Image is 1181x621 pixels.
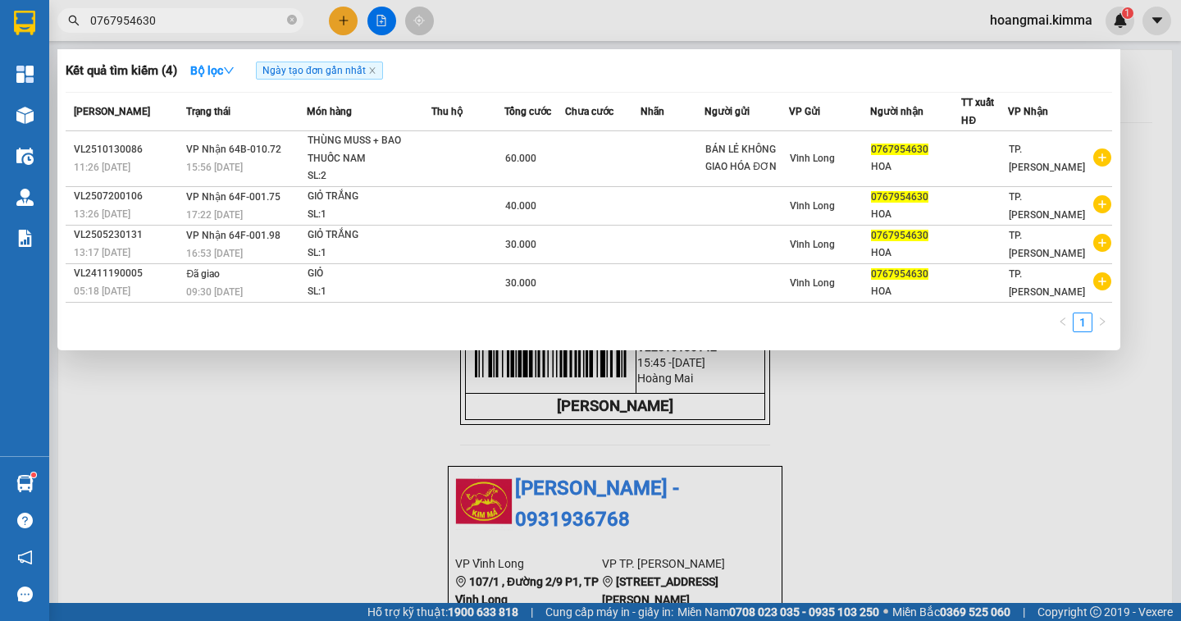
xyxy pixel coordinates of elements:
[16,189,34,206] img: warehouse-icon
[90,11,284,30] input: Tìm tên, số ĐT hoặc mã đơn
[74,247,130,258] span: 13:17 [DATE]
[186,209,243,221] span: 17:22 [DATE]
[1093,272,1111,290] span: plus-circle
[308,226,431,244] div: GIỎ TRẮNG
[31,473,36,477] sup: 1
[16,475,34,492] img: warehouse-icon
[565,106,613,117] span: Chưa cước
[308,167,431,185] div: SL: 2
[223,65,235,76] span: down
[186,191,280,203] span: VP Nhận 64F-001.75
[1074,313,1092,331] a: 1
[308,283,431,301] div: SL: 1
[74,106,150,117] span: [PERSON_NAME]
[505,277,536,289] span: 30.000
[1009,230,1085,259] span: TP. [PERSON_NAME]
[871,268,928,280] span: 0767954630
[1009,191,1085,221] span: TP. [PERSON_NAME]
[308,132,431,167] div: THÙNG MUSS + BAO THUỐC NAM
[74,265,181,282] div: VL2411190005
[74,162,130,173] span: 11:26 [DATE]
[16,66,34,83] img: dashboard-icon
[17,513,33,528] span: question-circle
[871,144,928,155] span: 0767954630
[74,226,181,244] div: VL2505230131
[186,162,243,173] span: 15:56 [DATE]
[871,158,961,176] div: HOA
[186,248,243,259] span: 16:53 [DATE]
[190,64,235,77] strong: Bộ lọc
[308,265,431,283] div: GIỎ
[505,239,536,250] span: 30.000
[505,200,536,212] span: 40.000
[1093,195,1111,213] span: plus-circle
[871,191,928,203] span: 0767954630
[186,106,230,117] span: Trạng thái
[74,141,181,158] div: VL2510130086
[1053,313,1073,332] button: left
[186,286,243,298] span: 09:30 [DATE]
[186,230,280,241] span: VP Nhận 64F-001.98
[705,141,788,176] div: BÁN LẺ KHÔNG GIAO HÓA ĐƠN
[505,153,536,164] span: 60.000
[790,200,835,212] span: Vĩnh Long
[1092,313,1112,332] button: right
[1058,317,1068,326] span: left
[16,107,34,124] img: warehouse-icon
[871,283,961,300] div: HOA
[74,208,130,220] span: 13:26 [DATE]
[74,285,130,297] span: 05:18 [DATE]
[287,13,297,29] span: close-circle
[17,587,33,602] span: message
[1097,317,1107,326] span: right
[308,244,431,263] div: SL: 1
[186,144,281,155] span: VP Nhận 64B-010.72
[871,206,961,223] div: HOA
[961,97,994,126] span: TT xuất HĐ
[307,106,352,117] span: Món hàng
[1093,234,1111,252] span: plus-circle
[256,62,383,80] span: Ngày tạo đơn gần nhất
[871,230,928,241] span: 0767954630
[1053,313,1073,332] li: Previous Page
[1009,268,1085,298] span: TP. [PERSON_NAME]
[66,62,177,80] h3: Kết quả tìm kiếm ( 4 )
[68,15,80,26] span: search
[871,244,961,262] div: HOA
[870,106,923,117] span: Người nhận
[368,66,376,75] span: close
[16,148,34,165] img: warehouse-icon
[17,550,33,565] span: notification
[308,188,431,206] div: GIỎ TRẮNG
[704,106,750,117] span: Người gửi
[16,230,34,247] img: solution-icon
[790,277,835,289] span: Vĩnh Long
[504,106,551,117] span: Tổng cước
[177,57,248,84] button: Bộ lọcdown
[74,188,181,205] div: VL2507200106
[14,11,35,35] img: logo-vxr
[431,106,463,117] span: Thu hộ
[287,15,297,25] span: close-circle
[790,239,835,250] span: Vĩnh Long
[1008,106,1048,117] span: VP Nhận
[1092,313,1112,332] li: Next Page
[1009,144,1085,173] span: TP. [PERSON_NAME]
[1093,148,1111,167] span: plus-circle
[186,268,220,280] span: Đã giao
[641,106,664,117] span: Nhãn
[308,206,431,224] div: SL: 1
[790,153,835,164] span: Vĩnh Long
[1073,313,1092,332] li: 1
[789,106,820,117] span: VP Gửi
